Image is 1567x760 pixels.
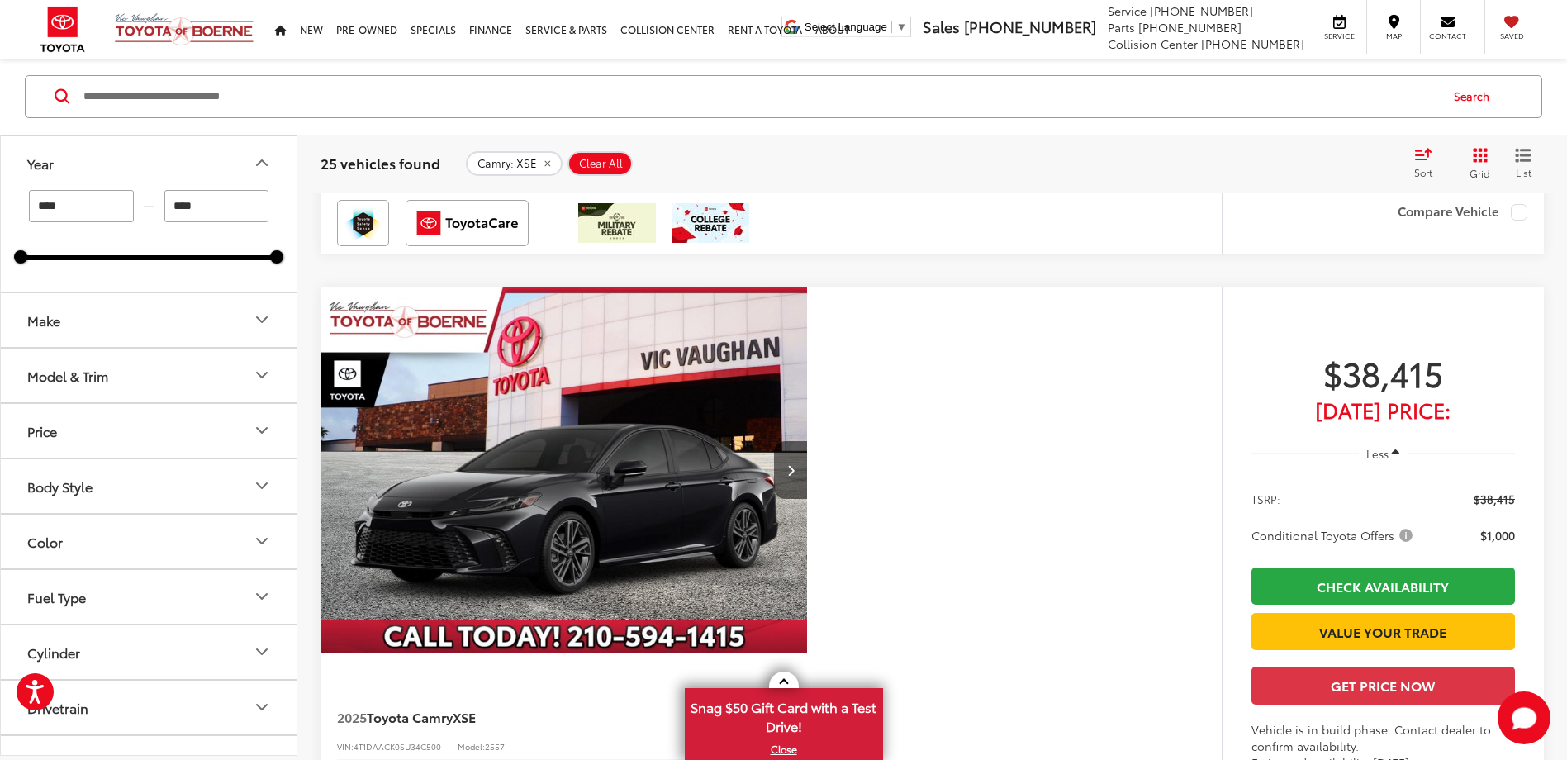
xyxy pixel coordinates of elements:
[340,203,386,243] img: Toyota Safety Sense Vic Vaughan Toyota of Boerne Boerne TX
[252,421,272,441] div: Price
[466,151,563,176] button: remove Camry: XSE
[923,16,960,37] span: Sales
[1,570,298,624] button: Fuel TypeFuel Type
[1108,36,1198,52] span: Collision Center
[354,740,441,753] span: 4T1DAACK0SU34C500
[1503,147,1544,180] button: List View
[1,404,298,458] button: PricePrice
[805,21,887,33] span: Select Language
[1493,31,1530,41] span: Saved
[1150,2,1253,19] span: [PHONE_NUMBER]
[485,740,505,753] span: 2557
[774,441,807,499] button: Next image
[1438,76,1513,117] button: Search
[1451,147,1503,180] button: Grid View
[1251,527,1418,544] button: Conditional Toyota Offers
[453,707,476,726] span: XSE
[320,287,809,653] div: 2025 Toyota Camry XSE 0
[27,155,54,171] div: Year
[1108,2,1147,19] span: Service
[477,157,537,170] span: Camry: XSE
[320,287,809,654] img: 2025 Toyota Camry XSE FWD
[1498,691,1550,744] button: Toggle Chat Window
[1375,31,1412,41] span: Map
[1251,613,1515,650] a: Value Your Trade
[1480,527,1515,544] span: $1,000
[891,21,892,33] span: ​
[1429,31,1466,41] span: Contact
[27,368,108,383] div: Model & Trim
[1201,36,1304,52] span: [PHONE_NUMBER]
[1,625,298,679] button: CylinderCylinder
[1515,165,1531,179] span: List
[114,12,254,46] img: Vic Vaughan Toyota of Boerne
[1251,491,1280,507] span: TSRP:
[579,157,623,170] span: Clear All
[1474,491,1515,507] span: $38,415
[1414,165,1432,179] span: Sort
[1251,667,1515,704] button: Get Price Now
[458,740,485,753] span: Model:
[1498,691,1550,744] svg: Start Chat
[252,698,272,718] div: Drivetrain
[164,190,269,222] input: maximum
[139,199,159,213] span: —
[252,587,272,607] div: Fuel Type
[29,190,134,222] input: minimum
[1398,204,1527,221] label: Compare Vehicle
[252,154,272,173] div: Year
[567,151,633,176] button: Clear All
[27,478,93,494] div: Body Style
[252,643,272,663] div: Cylinder
[1108,19,1135,36] span: Parts
[1359,439,1408,468] button: Less
[320,287,809,653] a: 2025 Toyota Camry XSE FWD2025 Toyota Camry XSE FWD2025 Toyota Camry XSE FWD2025 Toyota Camry XSE FWD
[27,644,80,660] div: Cylinder
[337,740,354,753] span: VIN:
[27,423,57,439] div: Price
[672,203,749,243] img: /static/brand-toyota/National_Assets/toyota-college-grad.jpeg?height=48
[1,459,298,513] button: Body StyleBody Style
[1406,147,1451,180] button: Select sort value
[27,534,63,549] div: Color
[252,477,272,496] div: Body Style
[964,16,1096,37] span: [PHONE_NUMBER]
[1,293,298,347] button: MakeMake
[337,708,734,726] a: 2025Toyota CamryXSE
[27,700,88,715] div: Drivetrain
[1,515,298,568] button: ColorColor
[1251,352,1515,393] span: $38,415
[1470,166,1490,180] span: Grid
[27,312,60,328] div: Make
[1251,401,1515,418] span: [DATE] Price:
[1251,568,1515,605] a: Check Availability
[896,21,907,33] span: ▼
[1,681,298,734] button: DrivetrainDrivetrain
[252,532,272,552] div: Color
[686,690,881,740] span: Snag $50 Gift Card with a Test Drive!
[409,203,525,243] img: ToyotaCare Vic Vaughan Toyota of Boerne Boerne TX
[367,707,453,726] span: Toyota Camry
[252,366,272,386] div: Model & Trim
[1366,446,1389,461] span: Less
[1321,31,1358,41] span: Service
[321,153,440,173] span: 25 vehicles found
[1138,19,1242,36] span: [PHONE_NUMBER]
[252,311,272,330] div: Make
[1,349,298,402] button: Model & TrimModel & Trim
[1,136,298,190] button: YearYear
[578,203,656,243] img: /static/brand-toyota/National_Assets/toyota-military-rebate.jpeg?height=48
[337,707,367,726] span: 2025
[27,589,86,605] div: Fuel Type
[82,77,1438,116] input: Search by Make, Model, or Keyword
[1251,527,1416,544] span: Conditional Toyota Offers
